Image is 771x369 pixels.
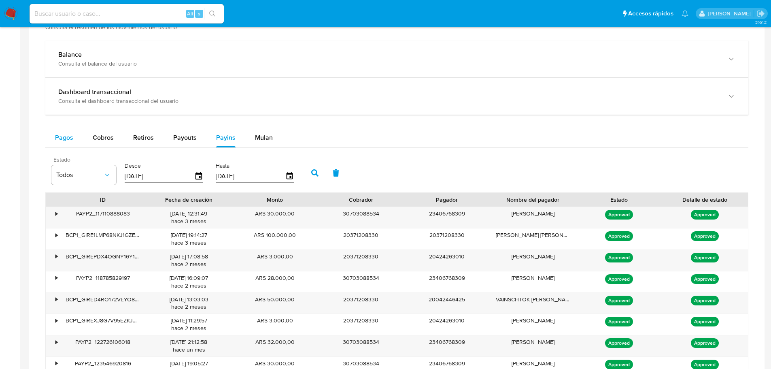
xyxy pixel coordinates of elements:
[708,10,754,17] p: alan.sanchez@mercadolibre.com
[755,19,767,26] span: 3.161.2
[30,9,224,19] input: Buscar usuario o caso...
[204,8,221,19] button: search-icon
[628,9,673,18] span: Accesos rápidos
[756,9,765,18] a: Salir
[187,10,193,17] span: Alt
[682,10,688,17] a: Notificaciones
[198,10,200,17] span: s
